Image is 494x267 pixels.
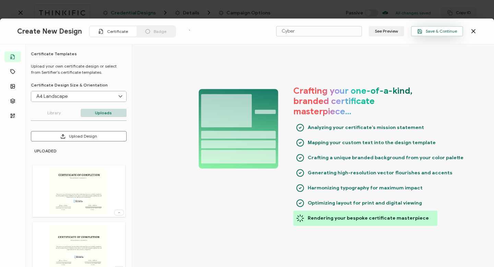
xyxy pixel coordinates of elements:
span: Generating high-resolution vector flourishes and accents [308,168,452,178]
span: Optimizing layout for print and digital viewing [308,198,422,208]
span: Mapping your custom text into the design template [308,138,436,148]
span: Badge [154,29,166,34]
span: Crafting a unique branded background from your color palette [308,153,463,163]
span: Analyzing your certificate’s mission statement [308,123,424,133]
button: See Preview [369,26,404,36]
p: Uploads [81,109,127,117]
span: Certificate [107,29,128,34]
span: Harmonizing typography for maximum impact [308,183,423,193]
button: Upload Design [31,131,127,141]
h1: Crafting your one-of-a-kind, branded certificate masterpiece… [293,86,431,117]
span: Create New Design [17,27,82,36]
iframe: Chat Widget [460,234,494,267]
p: Certificate Design Size & Orientation [31,82,127,88]
img: 187d520b-efd2-47b2-8782-f0e280bcc31a.png [50,169,107,213]
span: Save & Continue [417,29,457,34]
span: Rendering your bespoke certificate masterpiece [308,213,429,223]
h6: UPLOADED [34,148,125,153]
button: Save & Continue [411,26,463,36]
input: Name your certificate [276,26,362,36]
input: Select [31,91,126,102]
p: Upload your own certificate design or select from Sertifier’s certificate templates. [31,63,127,76]
p: Library [31,109,77,117]
h6: Certificate Templates [31,51,127,56]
